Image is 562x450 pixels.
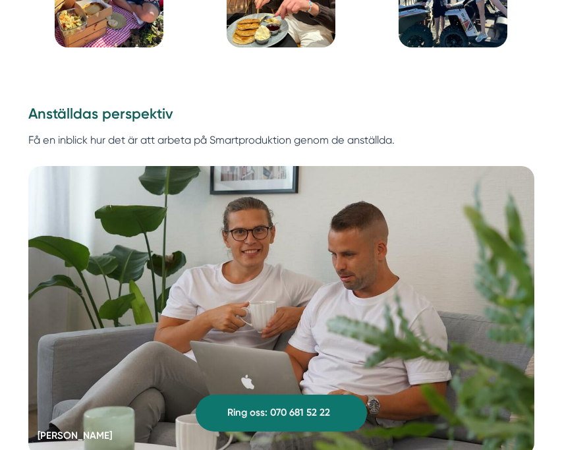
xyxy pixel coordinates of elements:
[38,428,112,447] h5: [PERSON_NAME]
[196,395,367,432] a: Ring oss: 070 681 52 22
[227,405,330,421] span: Ring oss: 070 681 52 22
[28,104,534,132] h2: Anställdas perspektiv
[28,132,534,166] p: Få en inblick hur det är att arbeta på Smartproduktion genom de anställda.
